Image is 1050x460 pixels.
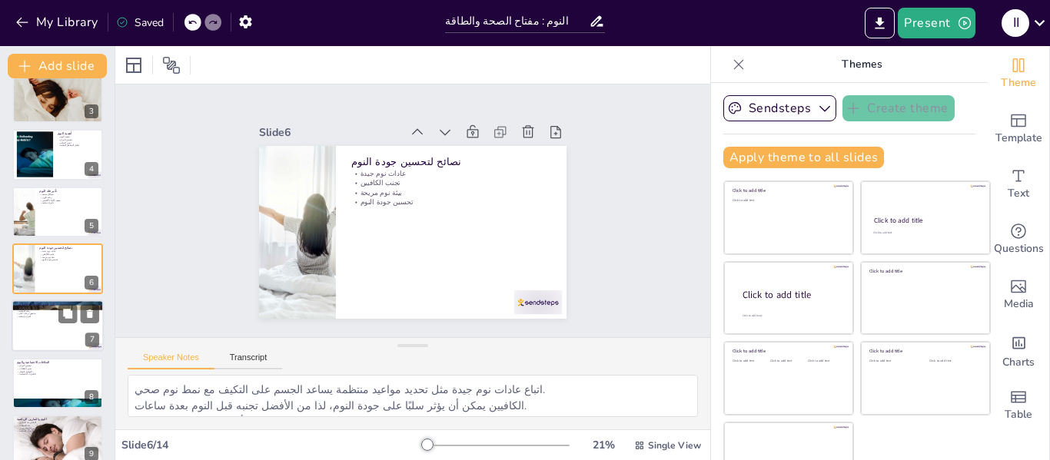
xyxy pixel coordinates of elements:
p: Themes [751,46,972,83]
p: بناء العضلات [17,424,98,427]
button: Speaker Notes [128,352,214,369]
button: Present [898,8,975,38]
button: Duplicate Slide [58,305,77,323]
div: Layout [121,53,146,78]
span: Table [1005,406,1032,423]
div: 5 [12,187,103,237]
button: Transcript [214,352,283,369]
div: 8 [12,358,103,409]
p: تقليل المخاطر الصحية [58,144,98,147]
div: Get real-time input from your audience [988,212,1049,267]
button: Delete Slide [81,305,99,323]
p: نصائح لتحسين جودة النوم [434,135,509,329]
div: 4 [12,129,103,180]
p: تحسين جودة النوم [397,148,468,341]
p: تأثير قلة النوم [39,189,98,194]
div: Click to add body [743,313,839,317]
textarea: اتباع عادات نوم جيدة مثل تحديد مواعيد منتظمة يساعد الجسم على التكيف مع نمط نوم صحي. الكافيين يمكن... [128,375,698,417]
div: Add text boxes [988,157,1049,212]
div: 5 [85,219,98,233]
div: Click to add title [743,288,841,301]
div: Add ready made slides [988,101,1049,157]
p: التواصل الفعال [17,370,98,373]
div: Add images, graphics, shapes or video [988,267,1049,323]
button: My Library [12,10,105,35]
div: Click to add title [869,348,979,354]
span: Questions [994,240,1044,257]
p: بيئة نوم مريحة [407,145,477,338]
span: Template [995,130,1042,147]
p: زيادة الإنتاجية [16,309,99,313]
p: تأثير النوم على الأداء الأكاديمي [16,303,99,307]
span: Text [1008,185,1029,202]
div: Change the overall theme [988,46,1049,101]
span: Charts [1002,354,1035,371]
div: 8 [85,390,98,404]
p: التعافي بعد التمارين [17,422,98,425]
span: Theme [1001,74,1036,91]
p: تحسين المزاج [58,139,98,142]
p: تجنب الكافيين [39,253,98,256]
button: Apply theme to all slides [723,147,884,168]
p: العلاقات الاجتماعية والنوم [17,360,98,365]
p: التأثيرات الإيجابية [17,430,98,433]
div: Click to add title [869,268,979,274]
div: Add a table [988,378,1049,433]
span: Position [162,56,181,74]
p: بيئة نوم مريحة [39,256,98,259]
div: Click to add text [733,199,842,203]
button: ا ا [1002,8,1029,38]
div: 21 % [585,438,622,452]
div: 3 [12,72,103,123]
p: التأثيرات الاجتماعية [17,372,98,376]
p: تجنب الكافيين [416,142,487,335]
div: 4 [85,162,98,176]
button: Sendsteps [723,95,836,121]
p: تعزيز التركيز [58,141,98,144]
div: Slide 6 [434,38,491,177]
p: نصائح لتحسين جودة النوم [39,246,98,250]
div: 7 [85,333,99,347]
div: Click to add text [808,359,842,363]
button: Create theme [842,95,955,121]
p: أهمية النوم [58,136,98,139]
div: Saved [116,15,164,30]
p: تحسين المزاج [17,364,98,367]
p: تأثيرات سلبية [39,201,98,204]
div: Click to add text [869,359,918,363]
span: Media [1004,296,1034,313]
p: تحسين جودة النوم [39,259,98,262]
button: Add slide [8,54,107,78]
div: Click to add text [733,359,767,363]
p: عادات نوم جيدة [39,250,98,253]
p: تحقيق درجات أعلى [16,313,99,316]
div: 6 [85,276,98,290]
p: ضعف الأداء الأكاديمي [39,199,98,202]
div: ا ا [1002,9,1029,37]
p: النوم والتمارين الرياضية [17,417,98,422]
div: Click to add title [874,216,976,225]
span: Single View [648,439,701,452]
p: مشاكل صحية [39,193,98,196]
p: تعزيز التركيز [16,306,99,309]
p: عادات نوم جيدة [425,139,496,332]
button: Export to PowerPoint [865,8,895,38]
div: Click to add text [770,359,805,363]
div: Click to add text [873,231,975,235]
div: 3 [85,104,98,118]
p: زيادة الوزن [39,196,98,199]
div: 7 [12,300,104,352]
p: تعزيز العلاقات [17,367,98,370]
input: Insert title [445,10,589,32]
div: 6 [12,243,103,294]
div: Click to add title [733,348,842,354]
div: Slide 6 / 14 [121,438,422,452]
p: تأثيرات إيجابية [16,316,99,319]
div: Click to add text [929,359,978,363]
p: تحسين الأداء الرياضي [17,427,98,430]
div: Click to add title [733,187,842,194]
p: أهمية النوم [58,131,98,136]
div: Add charts and graphs [988,323,1049,378]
